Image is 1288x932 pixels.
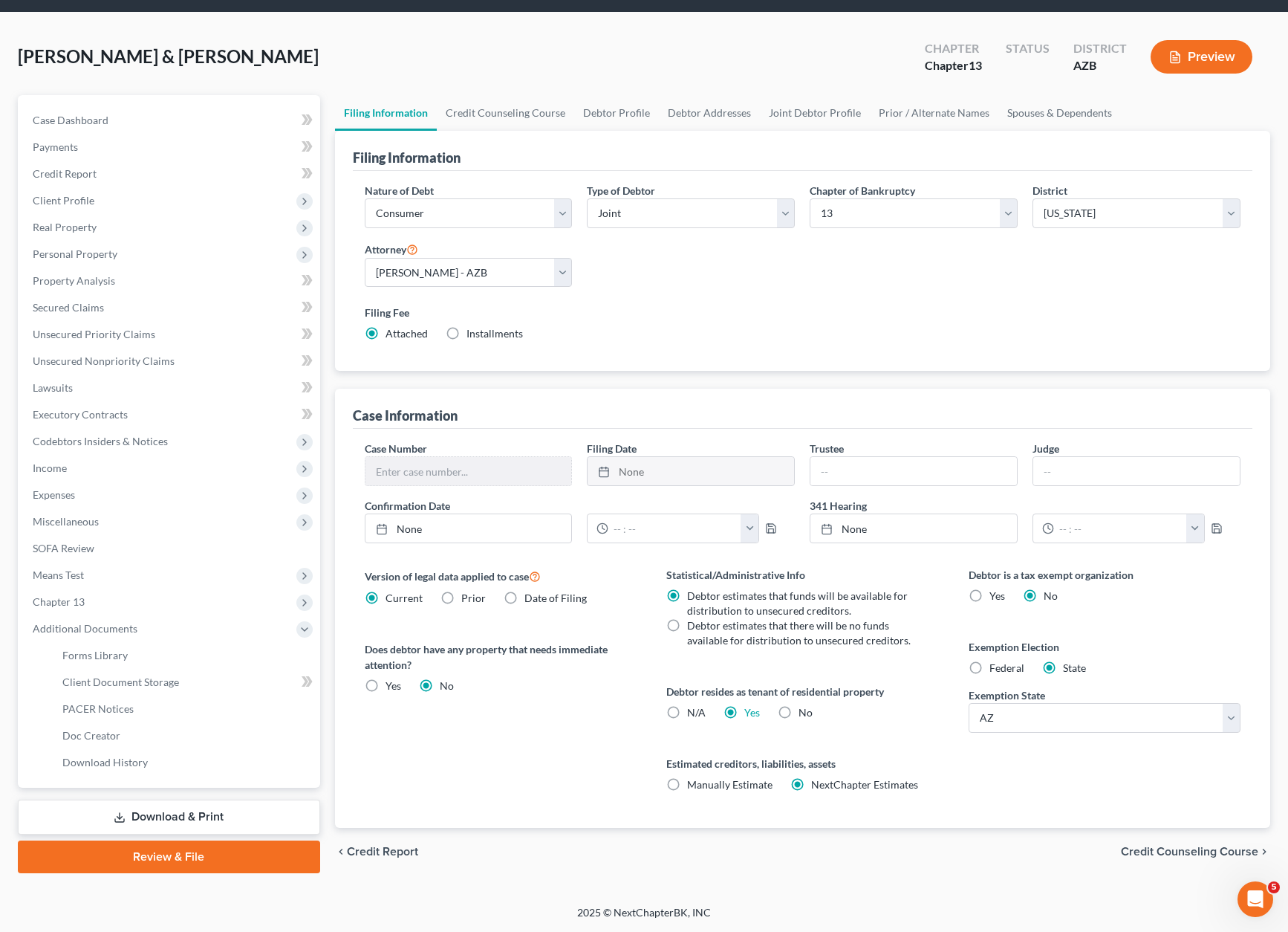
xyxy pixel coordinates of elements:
[18,800,320,835] a: Download & Print
[33,515,99,528] span: Miscellaneous
[51,749,320,776] a: Download History
[21,401,320,428] a: Executory Contracts
[347,846,418,858] span: Credit Report
[998,95,1121,131] a: Spouses & Dependents
[386,679,401,692] span: Yes
[687,589,908,617] span: Debtor estimates that funds will be available for distribution to unsecured creditors.
[1032,441,1059,456] label: Judge
[21,535,320,562] a: SOFA Review
[51,669,320,696] a: Client Document Storage
[335,846,347,858] i: chevron_left
[33,194,94,207] span: Client Profile
[21,348,320,375] a: Unsecured Nonpriority Claims
[18,841,320,873] a: Review & File
[33,488,75,501] span: Expenses
[799,706,813,719] span: No
[524,592,587,604] span: Date of Filing
[51,642,320,669] a: Forms Library
[365,183,434,198] label: Nature of Debt
[33,542,94,554] span: SOFA Review
[870,95,998,131] a: Prior / Alternate Names
[21,134,320,161] a: Payments
[51,696,320,722] a: PACER Notices
[33,167,97,180] span: Credit Report
[574,95,659,131] a: Debtor Profile
[666,756,939,771] label: Estimated creditors, liabilities, assets
[969,687,1045,703] label: Exemption State
[33,328,155,340] span: Unsecured Priority Claims
[33,114,108,126] span: Case Dashboard
[221,905,1067,932] div: 2025 © NextChapterBK, INC
[810,441,844,456] label: Trustee
[21,107,320,134] a: Case Dashboard
[925,40,982,57] div: Chapter
[365,441,427,456] label: Case Number
[365,240,418,258] label: Attorney
[386,592,423,604] span: Current
[687,619,911,647] span: Debtor estimates that there will be no funds available for distribution to unsecured creditors.
[33,462,67,474] span: Income
[51,722,320,749] a: Doc Creator
[687,706,706,719] span: N/A
[587,441,637,456] label: Filing Date
[744,706,760,719] a: Yes
[33,622,137,635] span: Additional Documents
[33,140,78,153] span: Payments
[365,567,637,585] label: Version of legal data applied to case
[62,649,128,661] span: Forms Library
[62,676,179,688] span: Client Document Storage
[1151,40,1252,74] button: Preview
[587,183,655,198] label: Type of Debtor
[810,183,915,198] label: Chapter of Bankruptcy
[62,729,120,742] span: Doc Creator
[437,95,574,131] a: Credit Counseling Course
[33,595,85,608] span: Chapter 13
[33,355,175,367] span: Unsecured Nonpriority Claims
[1121,846,1258,858] span: Credit Counseling Course
[666,684,939,699] label: Debtor resides as tenant of residential property
[659,95,760,131] a: Debtor Addresses
[687,778,773,791] span: Manually Estimate
[1063,661,1086,674] span: State
[608,514,741,543] input: -- : --
[33,274,115,287] span: Property Analysis
[62,702,134,715] span: PACER Notices
[1121,846,1270,858] button: Credit Counseling Course chevron_right
[21,268,320,294] a: Property Analysis
[33,435,168,447] span: Codebtors Insiders & Notices
[969,567,1241,583] label: Debtor is a tax exempt organization
[33,247,117,260] span: Personal Property
[760,95,870,131] a: Joint Debtor Profile
[18,45,319,67] span: [PERSON_NAME] & [PERSON_NAME]
[365,514,572,543] a: None
[353,149,461,166] div: Filing Information
[1258,846,1270,858] i: chevron_right
[466,327,523,340] span: Installments
[440,679,454,692] span: No
[33,569,84,581] span: Means Test
[21,294,320,321] a: Secured Claims
[33,221,97,233] span: Real Property
[21,321,320,348] a: Unsecured Priority Claims
[1054,514,1187,543] input: -- : --
[353,407,458,424] div: Case Information
[335,846,418,858] button: chevron_left Credit Report
[335,95,437,131] a: Filing Information
[365,641,637,673] label: Does debtor have any property that needs immediate attention?
[1044,589,1058,602] span: No
[461,592,486,604] span: Prior
[1006,40,1050,57] div: Status
[925,57,982,74] div: Chapter
[969,639,1241,655] label: Exemption Election
[1073,57,1127,74] div: AZB
[1033,457,1240,485] input: --
[357,498,803,514] label: Confirmation Date
[33,408,128,421] span: Executory Contracts
[810,514,1017,543] a: None
[989,589,1005,602] span: Yes
[989,661,1024,674] span: Federal
[365,457,572,485] input: Enter case number...
[21,161,320,187] a: Credit Report
[386,327,428,340] span: Attached
[969,58,982,72] span: 13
